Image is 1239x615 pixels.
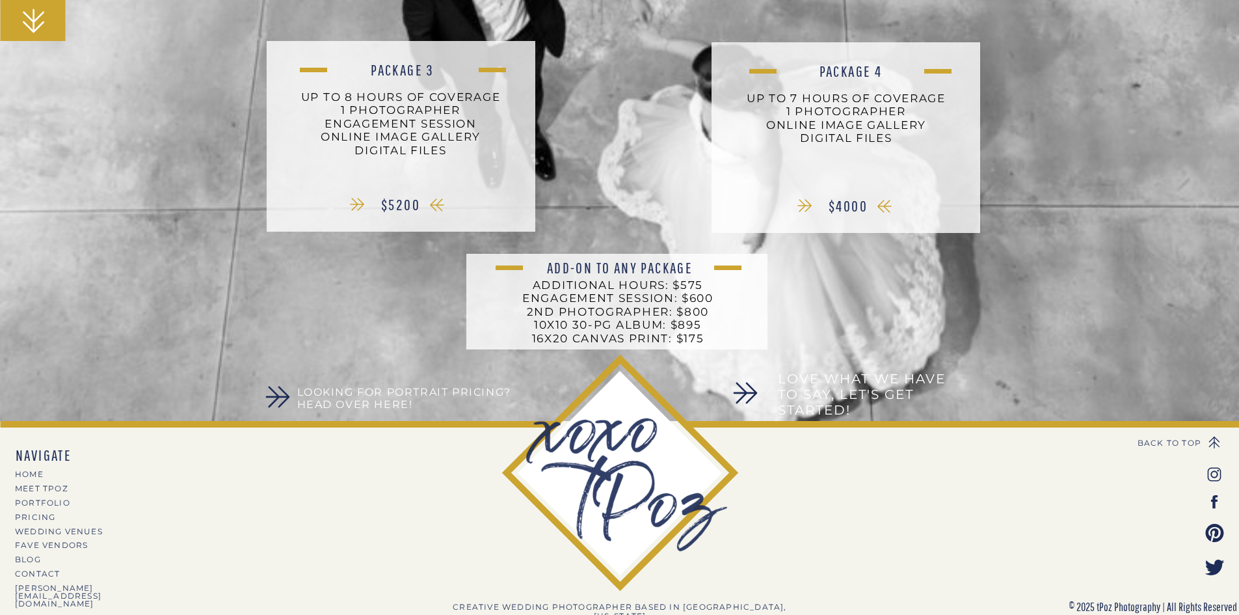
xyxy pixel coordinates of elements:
[15,513,128,521] a: PRICING
[431,603,810,611] h3: Creative wedding photographer Based in [GEOGRAPHIC_DATA], [US_STATE]
[487,279,749,353] p: Additional Hours: $575 Engagement Session: $600 2nd Photographer: $800 10x10 30-pg album: $895 16...
[15,541,128,549] a: Fave Vendors
[511,260,729,275] h3: Add-On to any package
[362,197,440,225] nav: $5200
[778,371,955,422] a: LOVE WHAT WE HAVE TO SAY, LET'S GET STARTED!
[15,471,128,478] a: HOME
[297,386,528,413] a: Looking for Portrait Pricing? Head over here!
[742,63,960,79] h2: PackAgE 4
[270,90,532,165] p: up to 8 hours of coverage 1 photographer engagement session online image gallery digital files
[15,556,128,563] a: BLOG
[294,62,512,77] h2: Package 3
[15,570,159,577] a: CONTACT
[15,485,128,492] a: MEET tPoz
[16,447,129,463] nav: NAVIGATE
[15,584,159,592] a: [PERSON_NAME][EMAIL_ADDRESS][DOMAIN_NAME]
[1067,595,1237,615] p: © 2025 tPoz Photography | All Rights Reserved
[809,198,888,226] nav: $4000
[1120,439,1201,447] a: BACK TO TOP
[15,499,128,506] a: PORTFOLIO
[715,92,978,166] p: up to 7 hours of coverage 1 photographer online image gallery digital files
[15,528,128,535] a: Wedding Venues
